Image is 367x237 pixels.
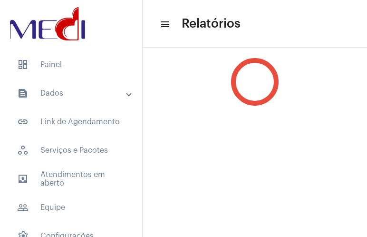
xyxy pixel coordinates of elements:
[17,202,29,213] mat-icon: sidenav icon
[17,88,127,99] mat-panel-title: Dados
[182,16,241,31] span: Relatórios
[17,116,29,128] mat-icon: sidenav icon
[10,139,133,162] span: Serviços e Pacotes
[160,19,169,30] mat-icon: sidenav icon
[10,196,133,219] span: Equipe
[10,110,133,133] span: Link de Agendamento
[10,168,133,190] span: Atendimentos em aberto
[8,5,87,43] img: d3a1b5fa-500b-b90f-5a1c-719c20e9830b.png
[17,88,29,99] mat-icon: sidenav icon
[17,173,29,185] mat-icon: sidenav icon
[6,82,142,105] mat-expansion-panel-header: sidenav iconDados
[17,145,29,156] span: sidenav icon
[10,53,133,76] span: Painel
[17,59,29,70] span: sidenav icon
